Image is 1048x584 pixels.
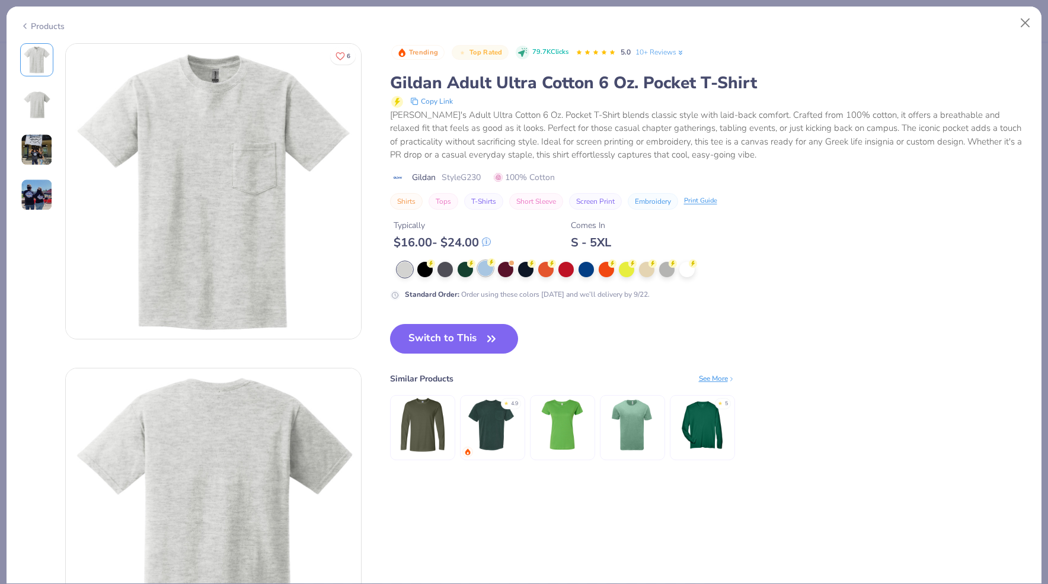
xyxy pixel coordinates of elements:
[464,193,503,210] button: T-Shirts
[469,49,503,56] span: Top Rated
[23,91,51,119] img: Back
[621,47,631,57] span: 5.0
[571,219,611,232] div: Comes In
[390,324,519,354] button: Switch to This
[442,171,481,184] span: Style G230
[576,43,616,62] div: 5.0 Stars
[20,20,65,33] div: Products
[390,193,423,210] button: Shirts
[407,94,456,108] button: copy to clipboard
[66,44,361,339] img: Front
[394,397,450,453] img: Gildan Adult Softstyle® 4.5 Oz. Long-Sleeve T-Shirt
[511,400,518,408] div: 4.9
[718,400,723,405] div: ★
[397,48,407,57] img: Trending sort
[390,72,1028,94] div: Gildan Adult Ultra Cotton 6 Oz. Pocket T-Shirt
[509,193,563,210] button: Short Sleeve
[21,179,53,211] img: User generated content
[409,49,438,56] span: Trending
[504,400,509,405] div: ★
[635,47,685,57] a: 10+ Reviews
[394,235,491,250] div: $ 16.00 - $ 24.00
[571,235,611,250] div: S - 5XL
[725,400,728,408] div: 5
[452,45,509,60] button: Badge Button
[390,108,1028,162] div: [PERSON_NAME]'s Adult Ultra Cotton 6 Oz. Pocket T-Shirt blends classic style with laid-back comfo...
[394,219,491,232] div: Typically
[412,171,436,184] span: Gildan
[347,53,350,59] span: 6
[534,397,590,453] img: LAT Ladies' Fine Jersey T-Shirt
[458,48,467,57] img: Top Rated sort
[494,171,555,184] span: 100% Cotton
[429,193,458,210] button: Tops
[569,193,622,210] button: Screen Print
[684,196,717,206] div: Print Guide
[464,448,471,455] img: trending.gif
[532,47,568,57] span: 79.7K Clicks
[390,173,406,182] img: brand logo
[330,47,356,65] button: Like
[699,373,735,384] div: See More
[390,373,453,385] div: Similar Products
[405,289,650,300] div: Order using these colors [DATE] and we’ll delivery by 9/22.
[604,397,660,453] img: Threadfast Apparel Unisex Triblend Short-Sleeve T-Shirt
[464,397,520,453] img: Comfort Colors Adult Heavyweight RS Pocket T-Shirt
[391,45,445,60] button: Badge Button
[674,397,730,453] img: Team 365 Men's Zone Performance Long-Sleeve T-Shirt
[405,290,459,299] strong: Standard Order :
[628,193,678,210] button: Embroidery
[23,46,51,74] img: Front
[1014,12,1037,34] button: Close
[21,134,53,166] img: User generated content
